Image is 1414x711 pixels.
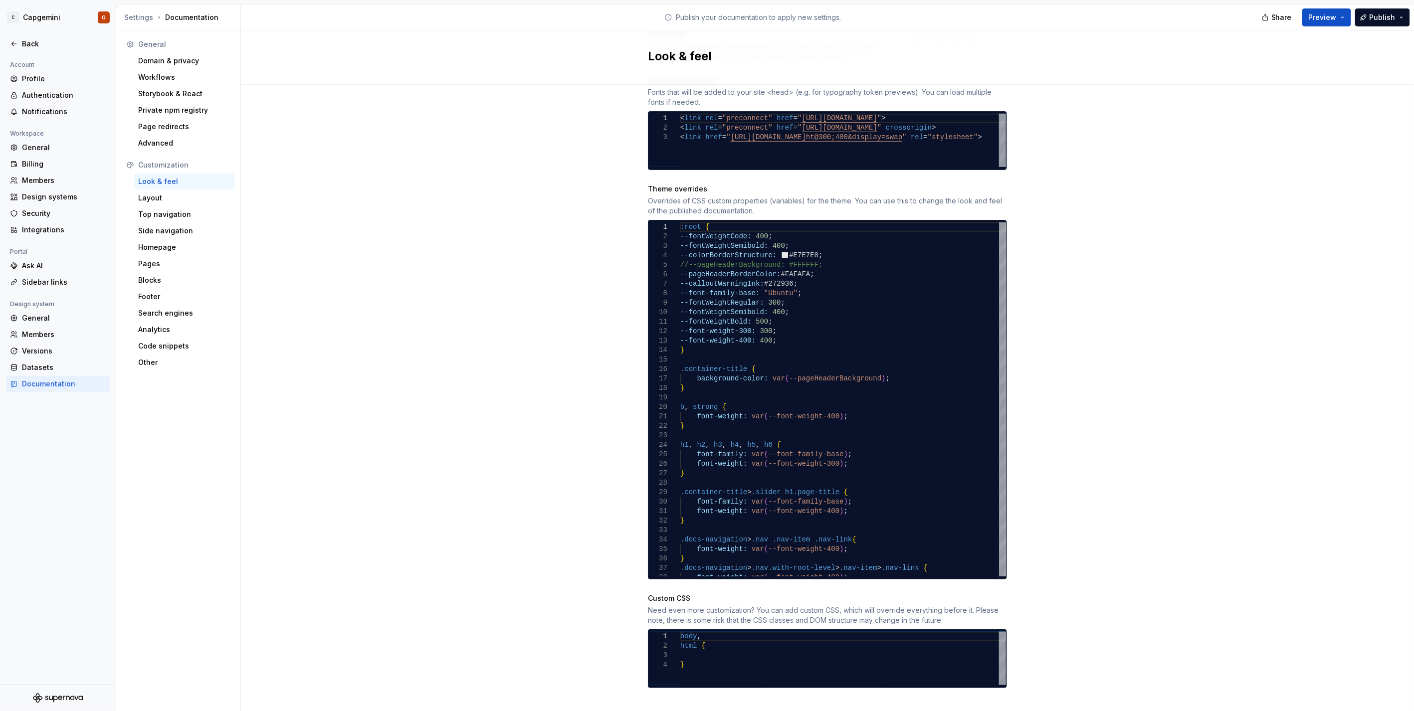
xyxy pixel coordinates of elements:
[726,133,730,141] span: "
[6,36,110,52] a: Back
[844,573,848,581] span: ;
[839,573,843,581] span: )
[138,209,230,219] div: Top navigation
[768,232,772,240] span: ;
[138,177,230,186] div: Look & feel
[697,374,769,382] span: background-color:
[881,374,885,382] span: )
[648,450,667,459] div: 25
[760,327,773,335] span: 300
[648,317,667,327] div: 11
[798,124,802,132] span: "
[22,176,106,185] div: Members
[764,507,768,515] span: (
[752,498,764,506] span: var
[748,441,756,449] span: h5
[680,299,764,307] span: --fontWeightRegular:
[718,124,722,132] span: =
[697,498,748,506] span: font-family:
[7,11,19,23] div: C
[138,226,230,236] div: Side navigation
[648,421,667,431] div: 22
[680,133,684,141] span: <
[768,498,843,506] span: --font-family-base
[680,441,689,449] span: h1
[1271,12,1292,22] span: Share
[684,114,701,122] span: link
[839,507,843,515] span: )
[752,564,835,572] span: .nav.with-root-level
[680,327,756,335] span: --font-weight-300:
[705,441,709,449] span: ,
[705,124,718,132] span: rel
[802,124,877,132] span: [URL][DOMAIN_NAME]
[714,441,722,449] span: h3
[680,261,823,269] span: //--pageHeaderBackground: #FFFFFF;
[764,498,768,506] span: (
[22,330,106,340] div: Members
[781,299,785,307] span: ;
[923,133,927,141] span: =
[138,292,230,302] div: Footer
[689,441,693,449] span: ,
[648,573,667,582] div: 38
[648,87,1007,107] div: Fonts that will be added to your site <head> (e.g. for typography token previews). You can load m...
[680,232,752,240] span: --fontWeightCode:
[848,450,852,458] span: ;
[877,124,881,132] span: "
[134,119,234,135] a: Page redirects
[648,544,667,554] div: 35
[684,133,701,141] span: link
[22,379,106,389] div: Documentation
[648,241,667,251] div: 3
[648,554,667,563] div: 36
[134,272,234,288] a: Blocks
[648,364,667,374] div: 16
[752,365,756,373] span: {
[697,450,748,458] span: font-family:
[768,318,772,326] span: ;
[22,208,106,218] div: Security
[785,488,839,496] span: h1.page-title
[739,441,743,449] span: ,
[648,393,667,402] div: 19
[138,160,230,170] div: Customization
[756,232,768,240] span: 400
[134,135,234,151] a: Advanced
[839,564,877,572] span: .nav-item
[680,242,768,250] span: --fontWeightSemibold:
[760,337,773,345] span: 400
[705,114,718,122] span: rel
[768,450,843,458] span: --font-family-base
[789,374,881,382] span: --pageHeaderBackground
[648,308,667,317] div: 10
[138,56,230,66] div: Domain & privacy
[648,478,667,488] div: 28
[798,114,802,122] span: "
[844,460,848,468] span: ;
[648,133,667,142] div: 3
[764,280,794,288] span: #272936
[6,359,110,375] a: Datasets
[6,298,58,310] div: Design system
[852,535,856,543] span: {
[648,383,667,393] div: 18
[718,114,722,122] span: =
[680,403,684,411] span: b
[138,193,230,203] div: Layout
[747,564,751,572] span: >
[134,174,234,189] a: Look & feel
[6,156,110,172] a: Billing
[102,13,106,21] div: G
[777,124,794,132] span: href
[747,535,751,543] span: >
[764,545,768,553] span: (
[648,114,667,123] div: 1
[877,114,881,122] span: "
[722,441,726,449] span: ,
[6,205,110,221] a: Security
[722,124,773,132] span: "preconnect"
[648,497,667,507] div: 30
[648,327,667,336] div: 12
[648,279,667,289] div: 7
